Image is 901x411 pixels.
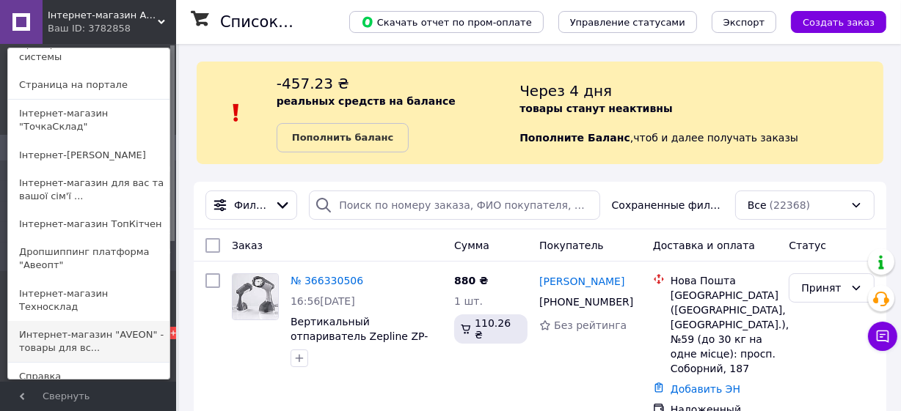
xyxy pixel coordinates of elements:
span: Все [748,198,767,212]
button: Чат с покупателем [868,322,897,351]
div: Нова Пошта [671,273,778,288]
button: Экспорт [712,11,776,33]
a: [PERSON_NAME] [539,274,624,289]
div: [GEOGRAPHIC_DATA] ([GEOGRAPHIC_DATA], [GEOGRAPHIC_DATA].), №59 (до 30 кг на одне місце): просп. С... [671,288,778,376]
div: Принят [801,280,845,296]
button: Скачать отчет по пром-оплате [349,11,544,33]
h1: Список заказов [220,13,346,31]
div: Ваш ID: 3782858 [48,22,109,35]
span: Фильтры [234,198,269,212]
span: Сумма [454,240,489,251]
img: Фото товару [233,274,278,319]
a: Інтернет-[PERSON_NAME] [8,141,169,169]
span: Сохраненные фильтры: [612,198,723,212]
span: Скачать отчет по пром-оплате [361,15,532,29]
a: Інтернет-магазин Техносклад [8,280,169,321]
span: 880 ₴ [454,275,488,286]
span: Управление статусами [570,17,685,28]
span: 1 шт. [454,295,483,307]
a: Пополнить баланс [277,123,409,152]
span: (22368) [770,199,810,211]
a: Інтернет-магазин "ТочкаСклад" [8,100,169,141]
span: Інтернет-магазин Авеошка [48,9,158,22]
a: Добавить ЭН [671,383,740,395]
a: Дропшиппинг платформа "Авеопт" [8,238,169,279]
a: Фото товару [232,273,279,320]
a: Інтернет-магазин для вас та вашої сім'ї ... [8,169,169,210]
span: Покупатель [539,240,604,251]
b: товары станут неактивны [519,103,672,114]
span: Доставка и оплата [653,240,755,251]
a: Вертикальный отпариватель Zepline ZP-210 — 3000 Вт, Серый сенсорное управление, [GEOGRAPHIC_DATA] [291,316,428,386]
a: Интернет-магазин "AVEON" - товары для вс... [8,321,169,362]
span: Создать заказ [803,17,875,28]
a: Страница на портале [8,71,169,99]
a: Справка [8,363,169,390]
button: Управление статусами [558,11,697,33]
span: Через 4 дня [519,82,612,100]
div: , чтоб и далее получать заказы [519,73,883,152]
span: Без рейтинга [554,319,627,331]
span: Экспорт [723,17,765,28]
b: Пополните Баланс [519,132,630,144]
button: Создать заказ [791,11,886,33]
span: 16:56[DATE] [291,295,355,307]
a: Создать заказ [776,15,886,27]
b: Пополнить баланс [292,132,393,143]
a: Інтернет-магазин ТопКітчен [8,210,169,238]
a: № 366330506 [291,275,363,286]
div: 110.26 ₴ [454,314,528,344]
span: -457.23 ₴ [277,75,349,92]
div: [PHONE_NUMBER] [536,292,630,312]
a: Проверить состояние системы [8,30,169,71]
span: Заказ [232,240,263,251]
img: :exclamation: [225,102,247,124]
b: реальных средств на балансе [277,95,456,107]
span: Статус [789,240,826,251]
input: Поиск по номеру заказа, ФИО покупателя, номеру телефона, Email, номеру накладной [309,190,599,220]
